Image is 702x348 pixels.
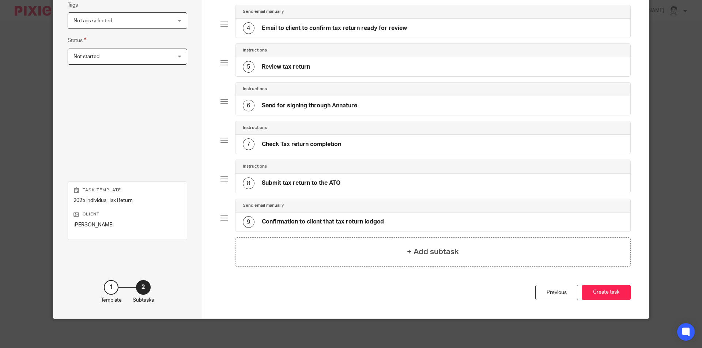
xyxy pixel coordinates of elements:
[243,47,267,53] h4: Instructions
[262,179,340,187] h4: Submit tax return to the ATO
[243,177,254,189] div: 8
[243,61,254,73] div: 5
[68,1,78,9] label: Tags
[582,285,631,301] button: Create task
[407,246,459,257] h4: + Add subtask
[73,18,112,23] span: No tags selected
[73,197,181,204] p: 2025 Individual Tax Return
[262,102,357,110] h4: Send for signing through Annature
[243,86,267,92] h4: Instructions
[262,24,407,32] h4: Email to client to confirm tax return ready for review
[262,141,341,148] h4: Check Tax return completion
[73,211,181,217] p: Client
[73,187,181,193] p: Task template
[262,218,384,226] h4: Confirmation to client that tax return lodged
[136,280,151,295] div: 2
[243,100,254,111] div: 6
[101,297,122,304] p: Template
[243,138,254,150] div: 7
[68,36,86,45] label: Status
[243,164,267,169] h4: Instructions
[243,9,284,15] h4: Send email manually
[73,221,181,229] p: [PERSON_NAME]
[535,285,578,301] div: Previous
[243,216,254,228] div: 9
[262,63,310,71] h4: Review tax return
[243,125,267,131] h4: Instructions
[243,22,254,34] div: 4
[243,203,284,209] h4: Send email manually
[104,280,118,295] div: 1
[133,297,154,304] p: Subtasks
[73,54,99,59] span: Not started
